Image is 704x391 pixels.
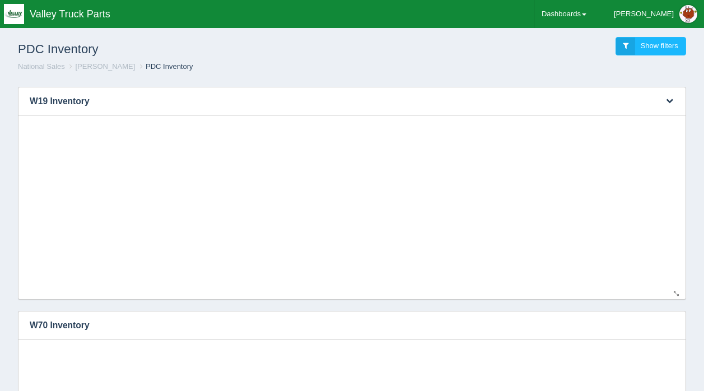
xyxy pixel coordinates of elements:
a: National Sales [18,62,65,71]
div: [PERSON_NAME] [614,3,674,25]
h3: W70 Inventory [18,311,669,339]
img: q1blfpkbivjhsugxdrfq.png [4,4,24,24]
a: [PERSON_NAME] [75,62,135,71]
h3: W19 Inventory [18,87,651,115]
a: Show filters [616,37,686,55]
h1: PDC Inventory [18,37,352,62]
li: PDC Inventory [137,62,193,72]
span: Valley Truck Parts [30,8,110,20]
img: Profile Picture [679,5,697,23]
span: Show filters [641,41,678,50]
